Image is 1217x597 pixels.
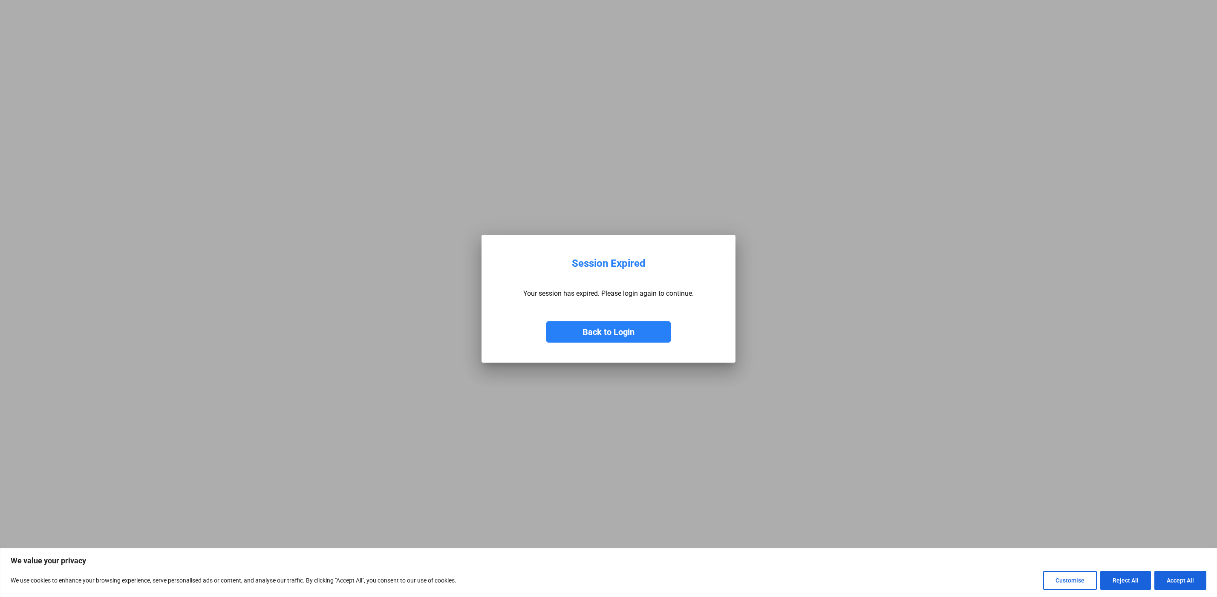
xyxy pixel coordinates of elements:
button: Customise [1043,571,1097,590]
p: Your session has expired. Please login again to continue. [523,289,694,297]
div: Session Expired [572,257,646,270]
p: We use cookies to enhance your browsing experience, serve personalised ads or content, and analys... [11,575,456,585]
button: Accept All [1154,571,1206,590]
button: Back to Login [546,321,671,343]
p: We value your privacy [11,556,1206,566]
button: Reject All [1100,571,1151,590]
